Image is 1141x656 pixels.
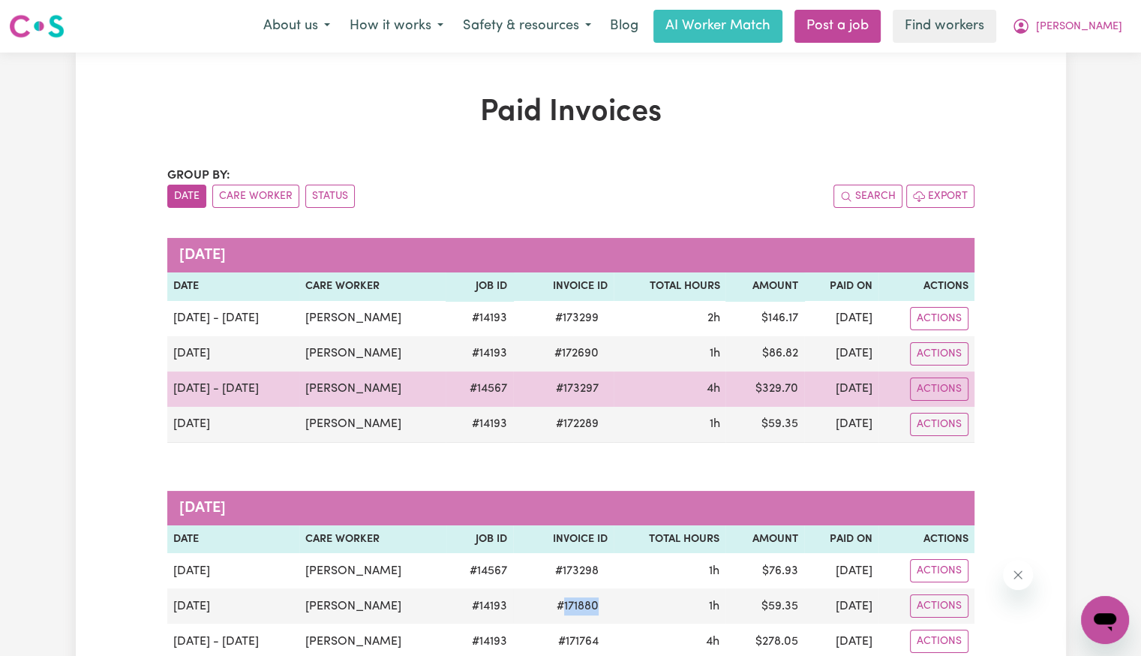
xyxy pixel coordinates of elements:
caption: [DATE] [167,238,974,272]
td: # 14193 [446,301,513,336]
td: [PERSON_NAME] [299,553,446,588]
td: # 14567 [446,372,513,407]
button: sort invoices by care worker [212,185,299,208]
td: [DATE] [167,588,300,624]
td: [DATE] [804,588,878,624]
td: # 14193 [446,407,513,443]
td: [DATE] - [DATE] [167,372,299,407]
td: $ 146.17 [725,301,803,336]
img: Careseekers logo [9,13,65,40]
td: [DATE] [804,372,878,407]
button: Search [833,185,902,208]
span: # 172690 [545,345,608,363]
span: Need any help? [9,11,91,23]
td: [PERSON_NAME] [299,588,446,624]
span: # 173299 [546,309,608,327]
td: [DATE] [804,336,878,372]
td: [DATE] [167,407,299,443]
th: Actions [878,272,974,301]
span: Group by: [167,170,230,182]
td: [PERSON_NAME] [299,336,446,372]
th: Care Worker [299,272,446,301]
td: [DATE] [804,301,878,336]
td: # 14567 [446,553,514,588]
td: # 14193 [446,336,513,372]
th: Paid On [804,525,878,554]
td: # 14193 [446,588,514,624]
a: Careseekers logo [9,9,65,44]
button: Safety & resources [453,11,601,42]
button: Export [906,185,974,208]
td: $ 59.35 [725,588,804,624]
span: 1 hour [709,348,719,360]
td: [DATE] - [DATE] [167,301,299,336]
a: Post a job [794,10,881,43]
th: Job ID [446,272,513,301]
td: [DATE] [804,407,878,443]
span: # 173298 [546,562,608,580]
td: $ 329.70 [725,372,803,407]
td: $ 86.82 [725,336,803,372]
span: # 173297 [547,380,608,398]
button: Actions [910,630,968,653]
button: Actions [910,307,968,330]
button: How it works [340,11,453,42]
button: sort invoices by paid status [305,185,355,208]
th: Amount [725,525,804,554]
th: Date [167,272,299,301]
span: 1 hour [709,600,719,612]
button: Actions [910,559,968,582]
td: $ 59.35 [725,407,803,443]
a: AI Worker Match [653,10,782,43]
th: Actions [878,525,974,554]
button: Actions [910,378,968,401]
iframe: Button to launch messaging window [1081,596,1129,644]
button: Actions [910,594,968,618]
button: sort invoices by date [167,185,206,208]
th: Paid On [804,272,878,301]
td: [PERSON_NAME] [299,372,446,407]
th: Amount [725,272,803,301]
span: 2 hours [707,312,719,324]
a: Find workers [893,10,996,43]
button: Actions [910,413,968,436]
h1: Paid Invoices [167,95,974,131]
button: My Account [1002,11,1132,42]
td: [DATE] [167,553,300,588]
span: # 172289 [547,415,608,433]
td: [DATE] [804,553,878,588]
th: Date [167,525,300,554]
a: Blog [601,10,647,43]
iframe: Close message [1003,560,1033,590]
th: Total Hours [614,525,725,554]
th: Job ID [446,525,514,554]
td: $ 76.93 [725,553,804,588]
span: [PERSON_NAME] [1036,19,1122,35]
button: Actions [910,342,968,366]
th: Care Worker [299,525,446,554]
td: [DATE] [167,336,299,372]
span: 4 hours [706,636,719,648]
th: Total Hours [614,272,725,301]
th: Invoice ID [513,272,614,301]
span: # 171880 [548,597,608,615]
button: About us [254,11,340,42]
caption: [DATE] [167,491,974,525]
td: [PERSON_NAME] [299,407,446,443]
span: 4 hours [706,383,719,395]
th: Invoice ID [513,525,613,554]
span: # 171764 [549,633,608,651]
span: 1 hour [709,418,719,430]
span: 1 hour [709,565,719,577]
td: [PERSON_NAME] [299,301,446,336]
